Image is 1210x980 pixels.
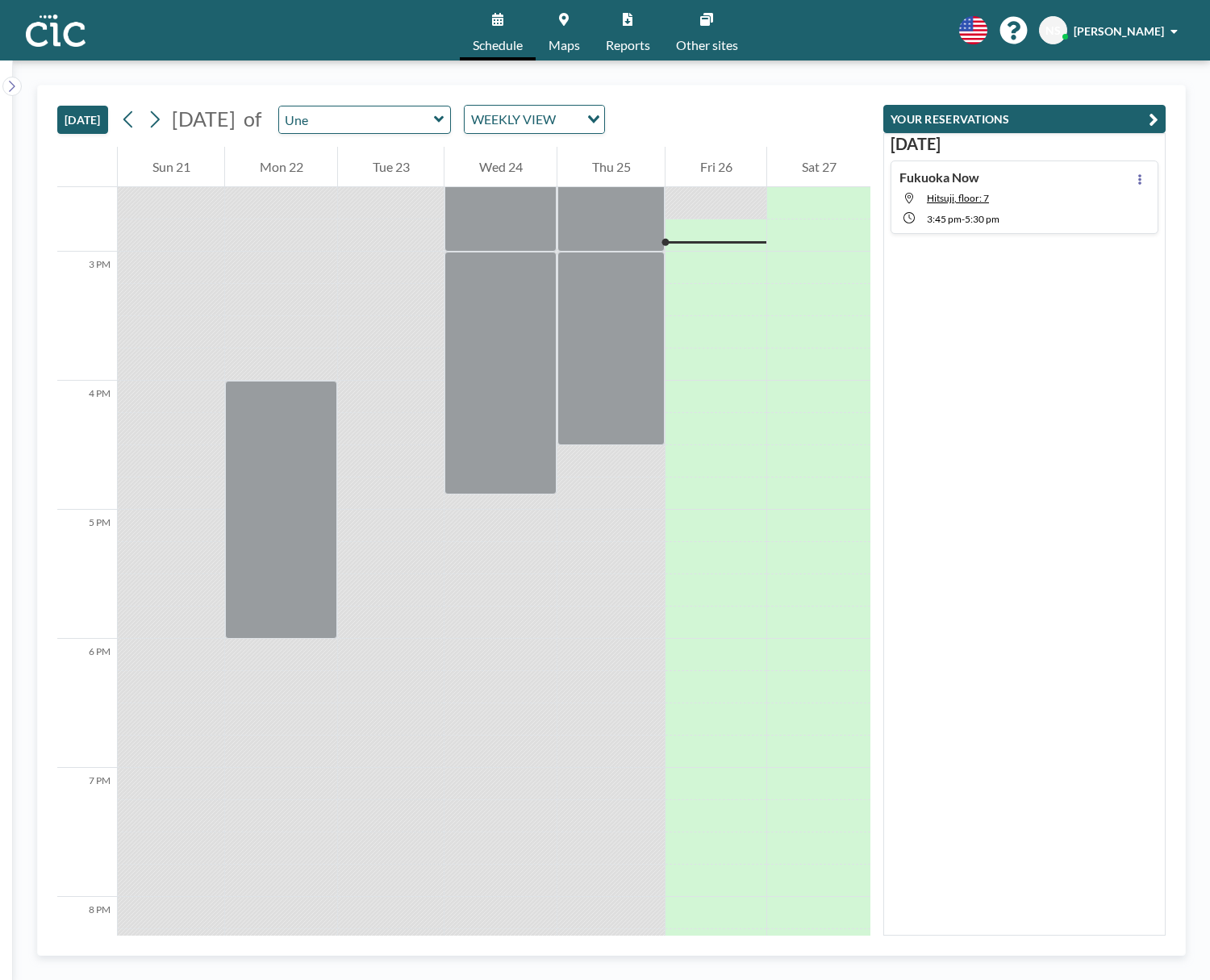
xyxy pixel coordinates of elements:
[468,109,559,130] span: WEEKLY VIEW
[338,147,444,187] div: Tue 23
[1074,24,1164,38] span: [PERSON_NAME]
[883,105,1166,133] button: YOUR RESERVATIONS
[172,106,236,131] span: [DATE]
[465,106,604,133] div: Search for option
[891,134,1158,154] h3: [DATE]
[927,192,989,204] span: Hitsuji, floor: 7
[57,252,117,381] div: 3 PM
[676,39,738,52] span: Other sites
[927,213,962,225] span: 3:45 PM
[57,768,117,897] div: 7 PM
[473,39,523,52] span: Schedule
[57,639,117,768] div: 6 PM
[444,147,557,187] div: Wed 24
[244,106,261,131] span: of
[549,39,580,52] span: Maps
[665,147,766,187] div: Fri 26
[767,147,870,187] div: Sat 27
[279,106,434,133] input: Une
[962,213,965,225] span: -
[899,169,979,186] h4: Fukuoka Now
[57,510,117,639] div: 5 PM
[57,106,108,134] button: [DATE]
[118,147,224,187] div: Sun 21
[965,213,999,225] span: 5:30 PM
[57,123,117,252] div: 2 PM
[57,381,117,510] div: 4 PM
[557,147,665,187] div: Thu 25
[1045,23,1061,38] span: NS
[225,147,337,187] div: Mon 22
[561,109,578,130] input: Search for option
[26,15,86,47] img: organization-logo
[606,39,650,52] span: Reports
